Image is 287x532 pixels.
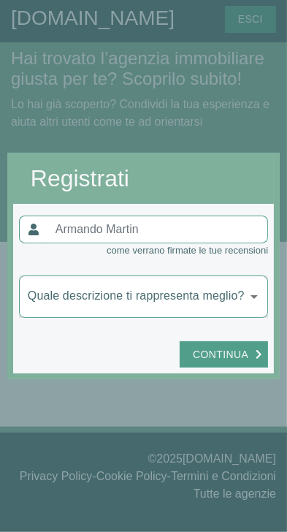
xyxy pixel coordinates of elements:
[47,216,268,243] input: Armando Martin
[185,346,256,364] span: Continua
[19,243,268,258] div: come verrano firmate le tue recensioni
[19,275,268,318] div: ​
[180,341,268,368] button: Continua
[31,164,256,192] h2: Registrati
